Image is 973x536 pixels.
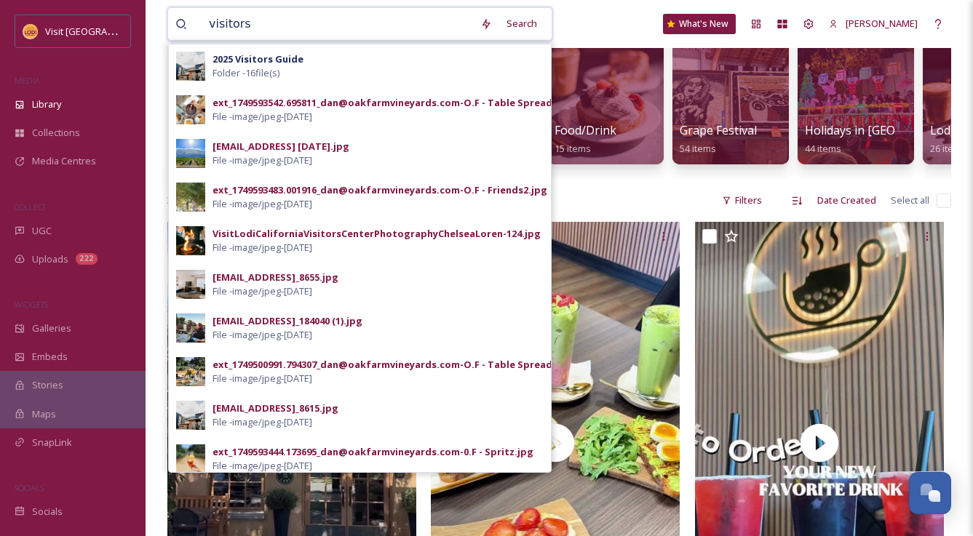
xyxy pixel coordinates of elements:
[167,193,202,207] span: 389 file s
[213,96,579,110] div: ext_1749593542.695811_dan@oakfarmvineyards.com-O.F - Table Spread 5.jpg
[663,14,736,34] a: What's New
[213,66,279,80] span: Folder - 16 file(s)
[213,140,349,153] div: [EMAIL_ADDRESS] [DATE].jpg
[680,124,757,155] a: Grape Festival54 items
[213,52,303,65] strong: 2025 Visitors Guide
[15,201,46,212] span: COLLECT
[822,9,925,38] a: [PERSON_NAME]
[213,459,312,473] span: File - image/jpeg - [DATE]
[32,407,56,421] span: Maps
[32,126,80,140] span: Collections
[32,97,61,111] span: Library
[680,122,757,138] span: Grape Festival
[715,186,769,215] div: Filters
[176,357,205,386] img: 02ba72ed-9640-4def-b05f-57bda92ce533.jpg
[213,372,312,385] span: File - image/jpeg - [DATE]
[176,139,205,168] img: 705fe072-d9bf-4acf-be73-59990cb1c5c6.jpg
[23,24,38,39] img: Square%20Social%20Visit%20Lodi.png
[213,183,547,197] div: ext_1749593483.001916_dan@oakfarmvineyards.com-O.F - Friends2.jpg
[176,401,205,430] img: 69758e09-66c8-4b73-9b2e-9cb922788b73.jpg
[32,436,72,449] span: SnapLink
[680,142,716,155] span: 54 items
[15,75,40,86] span: MEDIA
[213,328,312,342] span: File - image/jpeg - [DATE]
[45,24,158,38] span: Visit [GEOGRAPHIC_DATA]
[176,270,205,299] img: 3ffe1939-052d-4543-8e06-ac558ba5e4ff.jpg
[176,313,205,343] img: 5a43bef4-2728-4b6d-887f-91cce42453d3.jpg
[213,227,541,241] div: VisitLodiCaliforniaVisitorsCenterPhotographyChelseaLoren-124.jpg
[499,9,544,38] div: Search
[176,183,205,212] img: 3fb854a6-da7c-4165-9383-14e679554a73.jpg
[213,153,312,167] span: File - image/jpeg - [DATE]
[810,186,883,215] div: Date Created
[15,299,48,310] span: WIDGETS
[555,122,616,138] span: Food/Drink
[213,401,338,415] div: [EMAIL_ADDRESS]_8615.jpg
[555,142,591,155] span: 15 items
[32,154,96,168] span: Media Centres
[891,193,929,207] span: Select all
[213,415,312,429] span: File - image/jpeg - [DATE]
[213,110,312,124] span: File - image/jpeg - [DATE]
[202,8,473,40] input: Search your library
[213,358,579,372] div: ext_1749500991.794307_dan@oakfarmvineyards.com-O.F - Table Spread 1.jpg
[32,224,52,238] span: UGC
[176,52,205,81] img: 69758e09-66c8-4b73-9b2e-9cb922788b73.jpg
[32,350,68,364] span: Embeds
[213,445,533,459] div: ext_1749593444.173695_dan@oakfarmvineyards.com-0.F - Spritz.jpg
[909,472,951,514] button: Open Chat
[32,252,68,266] span: Uploads
[213,197,312,211] span: File - image/jpeg - [DATE]
[176,95,205,124] img: 68c7ed5d-b63c-4114-ad9e-8f28543fb418.jpg
[213,314,362,328] div: [EMAIL_ADDRESS]_184040 (1).jpg
[213,271,338,284] div: [EMAIL_ADDRESS]_8655.jpg
[76,253,98,265] div: 222
[846,17,918,30] span: [PERSON_NAME]
[32,505,63,519] span: Socials
[32,321,71,335] span: Galleries
[555,124,616,155] a: Food/Drink15 items
[32,378,63,392] span: Stories
[176,226,205,255] img: 56862d3c-86a0-4e47-aae3-7deddbdb1107.jpg
[930,142,966,155] span: 26 items
[213,241,312,255] span: File - image/jpeg - [DATE]
[805,142,841,155] span: 44 items
[15,482,44,493] span: SOCIALS
[176,444,205,473] img: 957284f7-de8f-41c2-bb7b-a5ba821422fb.jpg
[213,284,312,298] span: File - image/jpeg - [DATE]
